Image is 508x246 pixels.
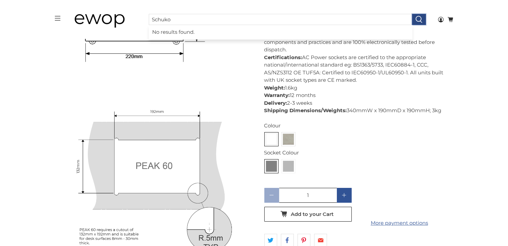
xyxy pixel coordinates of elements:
[264,92,290,98] strong: Warranty:
[264,149,447,157] div: Socket Colour
[149,25,412,40] li: No results found.
[264,100,287,106] strong: Delivery:
[264,84,285,91] strong: Weight:
[291,211,333,217] span: Add to your Cart
[264,207,352,222] button: Add to your Cart
[264,107,347,114] strong: Shipping Dimensions/Weights:
[264,122,447,130] div: Colour
[356,219,443,227] a: More payment options
[264,54,302,60] strong: Certifications:
[149,14,412,25] input: What are you looking for?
